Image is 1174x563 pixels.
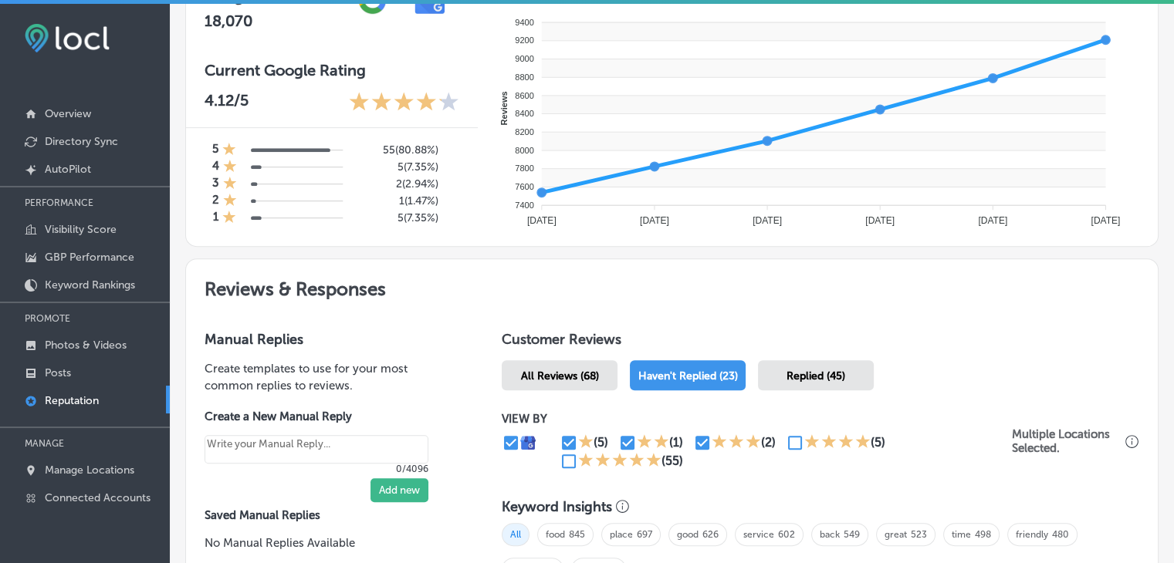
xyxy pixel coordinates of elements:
p: 0/4096 [205,464,428,474]
tspan: 9200 [515,35,533,45]
tspan: 9000 [515,54,533,63]
img: tab_keywords_by_traffic_grey.svg [154,89,166,102]
p: Posts [45,366,71,379]
div: 3 Stars [712,433,761,452]
tspan: 7600 [515,182,533,191]
div: 2 Stars [637,433,669,452]
p: Multiple Locations Selected. [1012,427,1122,455]
tspan: 7800 [515,164,533,173]
tspan: 8400 [515,109,533,118]
tspan: 8600 [515,90,533,99]
a: 697 [637,529,652,540]
p: Reputation [45,394,99,407]
div: (2) [761,435,776,450]
tspan: [DATE] [865,215,895,226]
text: Reviews [499,91,509,125]
a: good [677,529,699,540]
h3: Manual Replies [205,331,452,348]
a: friendly [1016,529,1048,540]
a: 523 [911,529,927,540]
img: tab_domain_overview_orange.svg [42,89,54,102]
div: 5 Stars [578,452,661,470]
div: 1 Star [223,176,237,193]
div: (1) [669,435,683,450]
tspan: 8200 [515,127,533,137]
a: 845 [569,529,585,540]
h5: 5 ( 7.35% ) [365,211,438,224]
div: 1 Star [223,193,237,210]
p: Visibility Score [45,223,117,236]
p: GBP Performance [45,251,134,264]
h4: 5 [212,142,218,159]
h5: 5 ( 7.35% ) [365,160,438,174]
span: Replied (45) [787,369,845,383]
a: 626 [702,529,719,540]
img: logo_orange.svg [25,25,37,37]
h5: 1 ( 1.47% ) [365,194,438,207]
div: (5) [871,435,885,450]
div: v 4.0.25 [43,25,76,37]
div: 4.12 Stars [349,91,459,115]
p: Manage Locations [45,464,134,477]
p: 4.12 /5 [205,91,249,115]
div: Keywords by Traffic [171,91,260,101]
tspan: 7400 [515,201,533,210]
span: All [502,523,529,546]
a: place [610,529,633,540]
h1: Customer Reviews [502,331,1139,354]
h3: Current Google Rating [205,61,459,79]
tspan: [DATE] [978,215,1007,226]
div: 4 Stars [804,433,871,452]
p: Directory Sync [45,135,118,148]
div: 1 Star [222,210,236,227]
tspan: [DATE] [753,215,782,226]
p: Photos & Videos [45,339,127,352]
a: 602 [778,529,795,540]
div: (55) [661,453,683,468]
label: Saved Manual Replies [205,508,452,522]
span: All Reviews (68) [521,369,599,383]
div: 1 Star [578,433,594,452]
h2: 18,070 [205,12,343,30]
textarea: Create your Quick Reply [205,435,428,464]
tspan: [DATE] [527,215,557,226]
h5: 2 ( 2.94% ) [365,177,438,190]
p: Create templates to use for your most common replies to reviews. [205,360,452,394]
label: Create a New Manual Reply [205,410,428,423]
a: food [546,529,565,540]
h3: Keyword Insights [502,498,612,515]
p: No Manual Replies Available [205,534,452,551]
button: Add new [370,478,428,502]
h5: 55 ( 80.88% ) [365,143,438,157]
div: (5) [594,435,608,450]
h2: Reviews & Responses [186,259,1158,312]
a: 549 [844,529,860,540]
p: AutoPilot [45,163,91,176]
img: fda3e92497d09a02dc62c9cd864e3231.png [25,24,110,52]
tspan: [DATE] [640,215,669,226]
div: 1 Star [222,142,236,159]
h4: 2 [212,193,219,210]
p: Overview [45,107,91,120]
a: back [820,529,840,540]
p: Connected Accounts [45,491,151,504]
tspan: 8000 [515,146,533,155]
div: 1 Star [223,159,237,176]
h4: 4 [212,159,219,176]
span: Haven't Replied (23) [638,369,738,383]
a: service [743,529,774,540]
tspan: 8800 [515,72,533,82]
a: 480 [1052,529,1069,540]
a: great [885,529,907,540]
h4: 1 [213,210,218,227]
h4: 3 [212,176,219,193]
div: Domain: [DOMAIN_NAME] [40,40,170,52]
p: VIEW BY [502,412,1012,426]
tspan: [DATE] [1091,215,1120,226]
p: Keyword Rankings [45,278,135,292]
a: 498 [975,529,991,540]
div: Domain Overview [59,91,138,101]
img: website_grey.svg [25,40,37,52]
tspan: 9400 [515,18,533,27]
a: time [952,529,971,540]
